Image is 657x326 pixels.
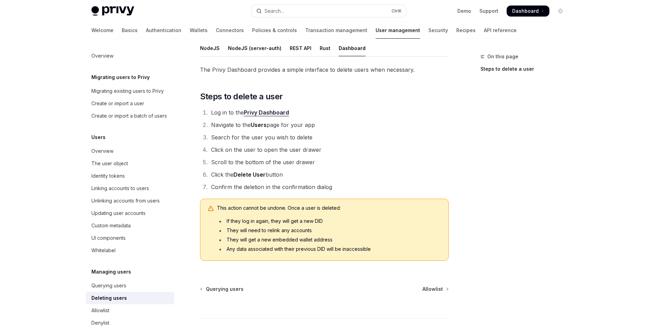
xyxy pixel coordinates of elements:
[91,281,126,290] div: Querying users
[209,157,449,167] li: Scroll to the bottom of the user drawer
[209,170,449,179] li: Click the button
[507,6,549,17] a: Dashboard
[217,227,441,234] li: They will need to relink any accounts
[91,246,116,255] div: Whitelabel
[91,159,128,168] div: The user object
[305,22,367,39] a: Transaction management
[422,286,443,293] span: Allowlist
[217,236,441,243] li: They will get a new embedded wallet address
[91,87,164,95] div: Migrating existing users to Privy
[457,8,471,14] a: Demo
[200,65,449,75] span: The Privy Dashboard provides a simple interface to delete users when necessary.
[228,40,281,56] div: NodeJS (server-auth)
[233,171,266,178] strong: Delete User
[91,184,149,192] div: Linking accounts to users
[339,40,366,56] div: Dashboard
[86,195,174,207] a: Unlinking accounts from users
[265,7,284,15] div: Search...
[86,182,174,195] a: Linking accounts to users
[91,306,109,315] div: Allowlist
[216,22,244,39] a: Connectors
[512,8,539,14] span: Dashboard
[201,286,243,293] a: Querying users
[209,182,449,192] li: Confirm the deletion in the confirmation dialog
[479,8,498,14] a: Support
[91,221,131,230] div: Custom metadata
[91,294,127,302] div: Deleting users
[91,52,113,60] div: Overview
[91,6,134,16] img: light logo
[251,5,406,17] button: Open search
[91,197,160,205] div: Unlinking accounts from users
[209,145,449,155] li: Click on the user to open the user drawer
[391,8,402,14] span: Ctrl K
[200,91,283,102] span: Steps to delete a user
[91,209,146,217] div: Updating user accounts
[200,40,220,56] div: NodeJS
[86,279,174,292] a: Querying users
[290,40,311,56] div: REST API
[86,157,174,170] a: The user object
[91,22,113,39] a: Welcome
[86,232,174,244] a: UI components
[217,205,441,211] span: This action cannot be undone. Once a user is deleted:
[86,219,174,232] a: Custom metadata
[86,207,174,219] a: Updating user accounts
[217,218,441,225] li: If they log in again, they will get a new DID
[86,85,174,97] a: Migrating existing users to Privy
[209,108,449,117] li: Log in to the
[422,286,448,293] a: Allowlist
[484,22,517,39] a: API reference
[217,246,441,253] li: Any data associated with their previous DID will be inaccessible
[91,234,126,242] div: UI components
[209,120,449,130] li: Navigate to the page for your app
[86,50,174,62] a: Overview
[206,286,243,293] span: Querying users
[86,145,174,157] a: Overview
[376,22,420,39] a: User management
[91,172,125,180] div: Identity tokens
[480,63,571,75] a: Steps to delete a user
[487,52,518,61] span: On this page
[91,73,150,81] h5: Migrating users to Privy
[252,22,297,39] a: Policies & controls
[146,22,181,39] a: Authentication
[207,205,214,212] svg: Warning
[86,110,174,122] a: Create or import a batch of users
[190,22,208,39] a: Wallets
[428,22,448,39] a: Security
[91,99,144,108] div: Create or import a user
[244,109,289,116] a: Privy Dashboard
[456,22,476,39] a: Recipes
[209,132,449,142] li: Search for the user you wish to delete
[86,292,174,304] a: Deleting users
[91,112,167,120] div: Create or import a batch of users
[86,304,174,317] a: Allowlist
[86,97,174,110] a: Create or import a user
[91,147,113,155] div: Overview
[91,133,106,141] h5: Users
[320,40,330,56] div: Rust
[86,170,174,182] a: Identity tokens
[122,22,138,39] a: Basics
[91,268,131,276] h5: Managing users
[86,244,174,257] a: Whitelabel
[555,6,566,17] button: Toggle dark mode
[251,121,267,128] strong: Users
